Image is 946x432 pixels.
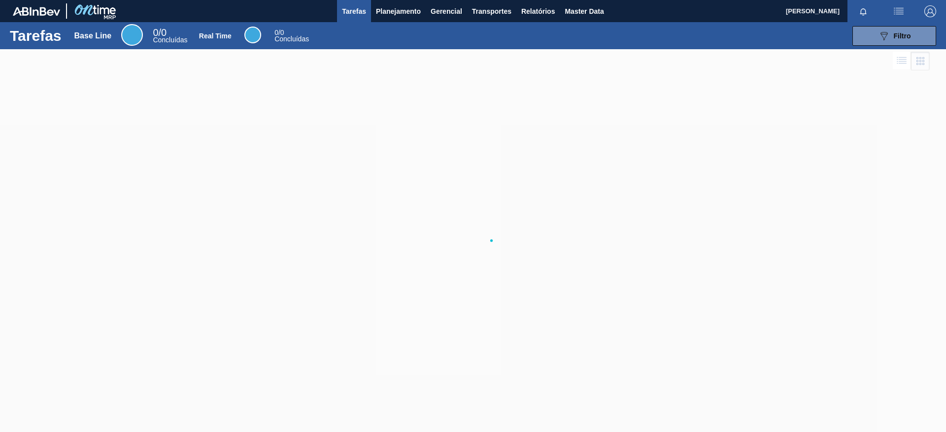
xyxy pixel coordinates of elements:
span: 0 [153,27,158,38]
div: Real Time [244,27,261,43]
span: Gerencial [431,5,462,17]
span: Planejamento [376,5,421,17]
span: / 0 [274,29,284,36]
span: / 0 [153,27,167,38]
div: Base Line [74,31,112,40]
img: TNhmsLtSVTkK8tSr43FrP2fwEKptu5GPRR3wAAAABJRU5ErkJggg== [13,7,60,16]
div: Real Time [199,32,232,40]
h1: Tarefas [10,30,62,41]
div: Real Time [274,30,309,42]
span: Tarefas [342,5,366,17]
div: Base Line [153,29,187,43]
span: 0 [274,29,278,36]
img: userActions [893,5,905,17]
img: Logout [924,5,936,17]
div: Base Line [121,24,143,46]
span: Concluídas [274,35,309,43]
span: Relatórios [521,5,555,17]
span: Master Data [565,5,604,17]
button: Notificações [847,4,879,18]
span: Transportes [472,5,511,17]
span: Filtro [894,32,911,40]
button: Filtro [852,26,936,46]
span: Concluídas [153,36,187,44]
